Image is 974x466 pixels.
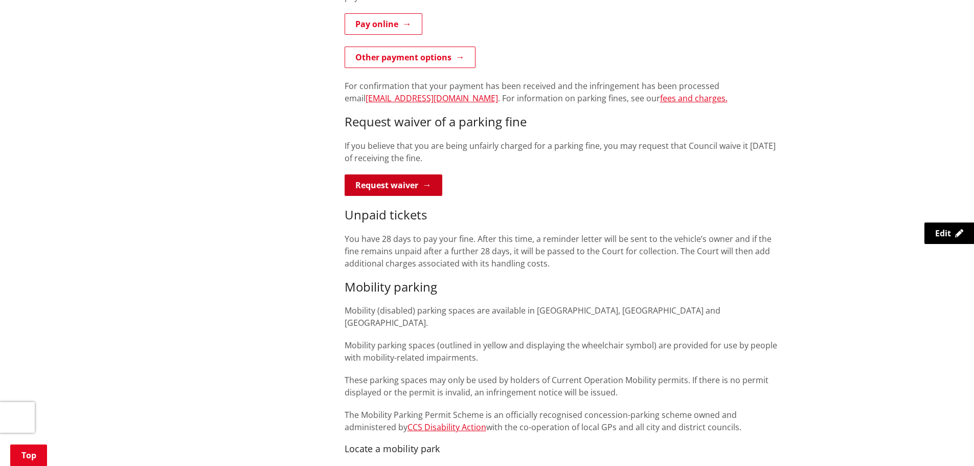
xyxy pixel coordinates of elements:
p: You have 28 days to pay your fine. After this time, a reminder letter will be sent to the vehicle... [345,233,780,270]
a: Request waiver [345,174,442,196]
h3: Mobility parking [345,280,780,295]
a: [EMAIL_ADDRESS][DOMAIN_NAME] [366,93,498,104]
iframe: Messenger Launcher [927,423,964,460]
p: If you believe that you are being unfairly charged for a parking fine, you may request that Counc... [345,140,780,164]
p: The Mobility Parking Permit Scheme is an officially recognised concession-parking scheme owned an... [345,409,780,433]
p: For confirmation that your payment has been received and the infringement has been processed emai... [345,80,780,104]
a: Top [10,445,47,466]
p: Mobility parking spaces (outlined in yellow and displaying the wheelchair symbol) are provided fo... [345,339,780,364]
a: Edit [924,223,974,244]
span: Edit [935,228,951,239]
a: Pay online [345,13,422,35]
a: Other payment options [345,47,475,68]
a: CCS Disability Action [407,421,486,433]
p: Mobility (disabled) parking spaces are available in [GEOGRAPHIC_DATA], [GEOGRAPHIC_DATA] and [GEO... [345,304,780,329]
p: These parking spaces may only be used by holders of Current Operation Mobility permits. If there ... [345,374,780,398]
a: fees and charges. [660,93,728,104]
h3: Request waiver of a parking fine [345,115,780,129]
h4: Locate a mobility park [345,443,780,455]
h3: Unpaid tickets [345,208,780,223]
